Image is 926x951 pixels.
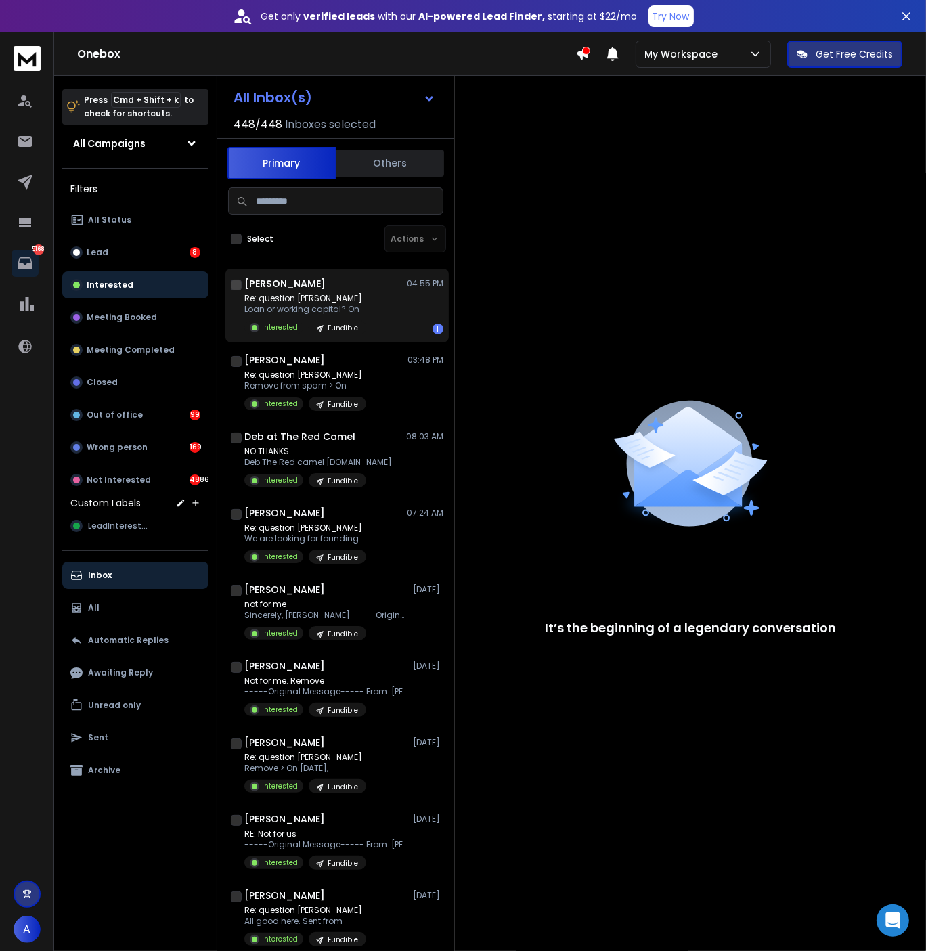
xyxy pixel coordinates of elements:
h1: Onebox [77,46,576,62]
p: Unread only [88,700,141,711]
p: Fundible [328,858,358,868]
h1: [PERSON_NAME] [244,583,325,596]
h1: [PERSON_NAME] [244,736,325,749]
button: Primary [227,147,336,179]
p: Re: question [PERSON_NAME] [244,293,366,304]
p: Re: question [PERSON_NAME] [244,752,366,763]
p: Meeting Completed [87,345,175,355]
button: Automatic Replies [62,627,208,654]
div: 169 [190,442,200,453]
p: Meeting Booked [87,312,157,323]
p: [DATE] [413,814,443,824]
p: All Status [88,215,131,225]
button: Archive [62,757,208,784]
p: Interested [262,858,298,868]
p: Fundible [328,399,358,410]
p: Re: question [PERSON_NAME] [244,905,366,916]
h1: [PERSON_NAME] [244,812,325,826]
h1: [PERSON_NAME] [244,353,325,367]
button: Not Interested4886 [62,466,208,493]
p: Interested [262,628,298,638]
p: NO THANKS [244,446,392,457]
span: Cmd + Shift + k [111,92,181,108]
p: Interested [262,552,298,562]
p: Interested [262,934,298,944]
p: -----Original Message----- From: [PERSON_NAME] [244,839,407,850]
strong: AI-powered Lead Finder, [419,9,546,23]
button: All Inbox(s) [223,84,446,111]
p: RE: Not for us [244,828,407,839]
button: A [14,916,41,943]
p: Out of office [87,410,143,420]
p: Fundible [328,629,358,639]
button: LeadInterested [62,512,208,539]
p: Get only with our starting at $22/mo [261,9,638,23]
label: Select [247,234,273,244]
p: Re: question [PERSON_NAME] [244,523,366,533]
p: Fundible [328,323,358,333]
button: All Status [62,206,208,234]
p: not for me [244,599,407,610]
p: [DATE] [413,737,443,748]
p: 04:55 PM [407,278,443,289]
h1: [PERSON_NAME] [244,277,326,290]
button: Inbox [62,562,208,589]
button: Try Now [648,5,694,27]
p: Not for me. Remove [244,676,407,686]
p: Closed [87,377,118,388]
p: Interested [262,399,298,409]
p: Deb The Red camel [DOMAIN_NAME] [244,457,392,468]
p: Remove > On [DATE], [244,763,366,774]
button: Lead8 [62,239,208,266]
p: All [88,602,100,613]
h1: Deb at The Red Camel [244,430,355,443]
p: 08:03 AM [406,431,443,442]
p: All good here. Sent from [244,916,366,927]
button: Meeting Booked [62,304,208,331]
p: Interested [87,280,133,290]
p: Sent [88,732,108,743]
p: Loan or working capital? On [244,304,366,315]
p: [DATE] [413,890,443,901]
p: It’s the beginning of a legendary conversation [545,619,836,638]
p: Awaiting Reply [88,667,153,678]
button: Wrong person169 [62,434,208,461]
p: Press to check for shortcuts. [84,93,194,120]
div: 8 [190,247,200,258]
p: Interested [262,781,298,791]
p: [DATE] [413,661,443,671]
button: Awaiting Reply [62,659,208,686]
p: 03:48 PM [407,355,443,366]
img: logo [14,46,41,71]
strong: verified leads [304,9,376,23]
button: Closed [62,369,208,396]
button: Meeting Completed [62,336,208,363]
button: All Campaigns [62,130,208,157]
h3: Inboxes selected [285,116,376,133]
p: Automatic Replies [88,635,169,646]
h1: All Campaigns [73,137,146,150]
p: Lead [87,247,108,258]
p: Remove from spam > On [244,380,366,391]
p: Wrong person [87,442,148,453]
h1: All Inbox(s) [234,91,312,104]
h3: Custom Labels [70,496,141,510]
button: Get Free Credits [787,41,902,68]
button: Out of office99 [62,401,208,428]
p: [DATE] [413,584,443,595]
p: Fundible [328,552,358,562]
p: My Workspace [644,47,723,61]
p: Sincerely, [PERSON_NAME] -----Original [244,610,407,621]
h1: [PERSON_NAME] [244,889,325,902]
button: All [62,594,208,621]
button: Interested [62,271,208,298]
span: 448 / 448 [234,116,282,133]
p: Archive [88,765,120,776]
button: Others [336,148,444,178]
span: LeadInterested [88,521,152,531]
p: Inbox [88,570,112,581]
p: Fundible [328,476,358,486]
p: Re: question [PERSON_NAME] [244,370,366,380]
